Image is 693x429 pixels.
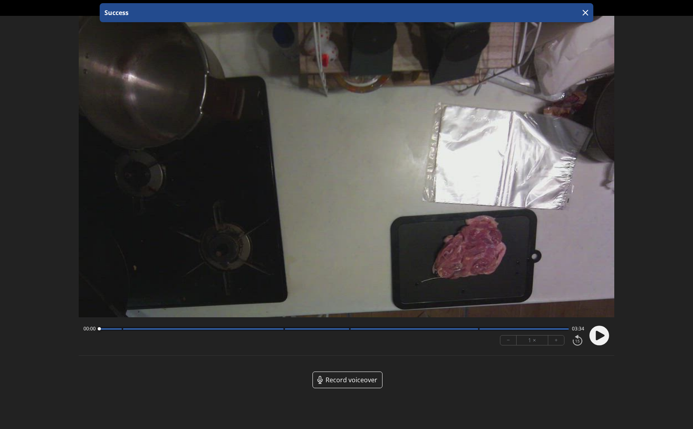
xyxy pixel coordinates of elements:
span: 00:00 [83,326,96,332]
p: Success [103,8,129,17]
a: Record voiceover [312,372,382,388]
a: 00:00:00 [331,2,362,14]
button: − [500,336,517,345]
span: Record voiceover [326,375,377,385]
button: + [548,336,564,345]
div: 1 × [517,336,548,345]
span: 03:34 [572,326,584,332]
